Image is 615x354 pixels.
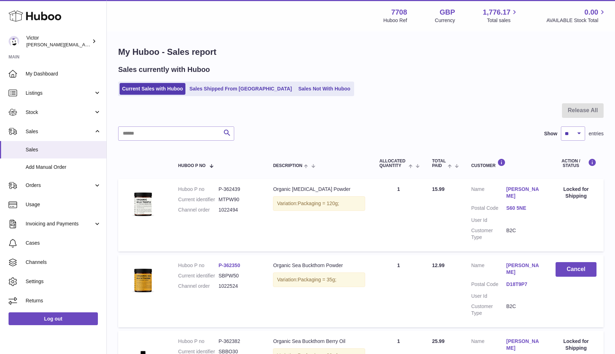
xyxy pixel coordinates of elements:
[471,262,506,277] dt: Name
[471,186,506,201] dt: Name
[219,207,259,213] dd: 1022494
[273,196,365,211] div: Variation:
[219,186,259,193] dd: P-362439
[219,262,240,268] a: P-362350
[273,262,365,269] div: Organic Sea Buckthorn Powder
[26,201,101,208] span: Usage
[26,146,101,153] span: Sales
[471,227,506,241] dt: Customer Type
[546,17,606,24] span: AVAILABLE Stock Total
[9,36,19,47] img: victor@erbology.co
[26,259,101,266] span: Channels
[26,220,94,227] span: Invoicing and Payments
[506,227,542,241] dd: B2C
[435,17,455,24] div: Currency
[391,7,407,17] strong: 7708
[556,158,596,168] div: Action / Status
[178,186,219,193] dt: Huboo P no
[506,338,542,352] a: [PERSON_NAME]
[118,46,604,58] h1: My Huboo - Sales report
[556,262,596,277] button: Cancel
[219,196,259,203] dd: MTPW90
[556,338,596,352] div: Locked for Shipping
[273,272,365,287] div: Variation:
[273,338,365,345] div: Organic Sea Buckthorn Berry Oil
[506,186,542,199] a: [PERSON_NAME]
[432,159,446,168] span: Total paid
[26,42,143,47] span: [PERSON_NAME][EMAIL_ADDRESS][DOMAIN_NAME]
[26,71,101,77] span: My Dashboard
[483,7,519,24] a: 1,776.17 Total sales
[471,303,506,317] dt: Customer Type
[471,158,541,168] div: Customer
[556,186,596,199] div: Locked for Shipping
[26,35,90,48] div: Victor
[506,303,542,317] dd: B2C
[273,163,302,168] span: Description
[506,262,542,276] a: [PERSON_NAME]
[544,130,557,137] label: Show
[506,281,542,288] a: D18T9P7
[178,196,219,203] dt: Current identifier
[9,312,98,325] a: Log out
[483,7,511,17] span: 1,776.17
[118,65,210,74] h2: Sales currently with Huboo
[26,278,101,285] span: Settings
[432,262,445,268] span: 12.99
[178,338,219,345] dt: Huboo P no
[506,205,542,212] a: S60 5NE
[298,277,336,282] span: Packaging = 35g;
[178,207,219,213] dt: Channel order
[187,83,294,95] a: Sales Shipped From [GEOGRAPHIC_DATA]
[178,283,219,290] dt: Channel order
[219,283,259,290] dd: 1022524
[26,297,101,304] span: Returns
[178,262,219,269] dt: Huboo P no
[219,338,259,345] dd: P-362382
[26,128,94,135] span: Sales
[589,130,604,137] span: entries
[26,240,101,246] span: Cases
[372,179,425,251] td: 1
[372,255,425,327] td: 1
[584,7,598,17] span: 0.00
[440,7,455,17] strong: GBP
[125,262,161,298] img: 77081700557689.jpg
[471,293,506,300] dt: User Id
[120,83,185,95] a: Current Sales with Huboo
[273,186,365,193] div: Organic [MEDICAL_DATA] Powder
[26,109,94,116] span: Stock
[219,272,259,279] dd: SBPW50
[471,338,506,353] dt: Name
[379,159,407,168] span: ALLOCATED Quantity
[125,186,161,222] img: 77081700557599.jpg
[546,7,606,24] a: 0.00 AVAILABLE Stock Total
[26,90,94,97] span: Listings
[383,17,407,24] div: Huboo Ref
[26,164,101,171] span: Add Manual Order
[178,272,219,279] dt: Current identifier
[432,338,445,344] span: 25.99
[298,201,339,206] span: Packaging = 120g;
[471,281,506,290] dt: Postal Code
[471,217,506,224] dt: User Id
[471,205,506,213] dt: Postal Code
[296,83,353,95] a: Sales Not With Huboo
[432,186,445,192] span: 15.99
[26,182,94,189] span: Orders
[178,163,206,168] span: Huboo P no
[487,17,519,24] span: Total sales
